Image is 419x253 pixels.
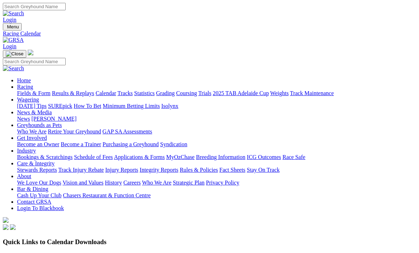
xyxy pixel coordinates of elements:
[17,141,416,148] div: Get Involved
[7,24,19,29] span: Menu
[247,167,279,173] a: Stay On Track
[17,154,416,160] div: Industry
[161,103,178,109] a: Isolynx
[3,58,66,65] input: Search
[198,90,211,96] a: Trials
[17,199,51,205] a: Contact GRSA
[3,3,66,10] input: Search
[160,141,187,147] a: Syndication
[17,135,47,141] a: Get Involved
[17,116,416,122] div: News & Media
[3,217,9,223] img: logo-grsa-white.png
[17,90,416,97] div: Racing
[173,180,205,186] a: Strategic Plan
[17,167,57,173] a: Stewards Reports
[17,128,416,135] div: Greyhounds as Pets
[17,103,47,109] a: [DATE] Tips
[3,43,16,49] a: Login
[142,180,172,186] a: Who We Are
[17,192,61,198] a: Cash Up Your Club
[3,50,26,58] button: Toggle navigation
[123,180,141,186] a: Careers
[17,205,64,211] a: Login To Blackbook
[282,154,305,160] a: Race Safe
[10,224,16,230] img: twitter.svg
[17,141,59,147] a: Become an Owner
[17,97,39,103] a: Wagering
[105,180,122,186] a: History
[48,103,72,109] a: SUREpick
[219,167,245,173] a: Fact Sheets
[17,84,33,90] a: Racing
[6,51,23,57] img: Close
[103,103,160,109] a: Minimum Betting Limits
[17,167,416,173] div: Care & Integrity
[17,128,47,134] a: Who We Are
[3,238,416,246] h3: Quick Links to Calendar Downloads
[17,154,72,160] a: Bookings & Scratchings
[58,167,104,173] a: Track Injury Rebate
[290,90,334,96] a: Track Maintenance
[17,116,30,122] a: News
[156,90,175,96] a: Grading
[180,167,218,173] a: Rules & Policies
[213,90,269,96] a: 2025 TAB Adelaide Cup
[3,10,24,17] img: Search
[17,186,48,192] a: Bar & Dining
[176,90,197,96] a: Coursing
[140,167,178,173] a: Integrity Reports
[270,90,289,96] a: Weights
[17,180,61,186] a: We Love Our Dogs
[17,148,36,154] a: Industry
[17,77,31,83] a: Home
[17,180,416,186] div: About
[3,17,16,23] a: Login
[17,103,416,109] div: Wagering
[3,37,24,43] img: GRSA
[28,50,33,55] img: logo-grsa-white.png
[103,141,159,147] a: Purchasing a Greyhound
[103,128,152,134] a: GAP SA Assessments
[3,31,416,37] a: Racing Calendar
[17,122,62,128] a: Greyhounds as Pets
[17,192,416,199] div: Bar & Dining
[134,90,155,96] a: Statistics
[96,90,116,96] a: Calendar
[114,154,165,160] a: Applications & Forms
[63,192,151,198] a: Chasers Restaurant & Function Centre
[17,173,31,179] a: About
[48,128,101,134] a: Retire Your Greyhound
[196,154,245,160] a: Breeding Information
[61,141,101,147] a: Become a Trainer
[17,90,50,96] a: Fields & Form
[31,116,76,122] a: [PERSON_NAME]
[3,224,9,230] img: facebook.svg
[17,109,52,115] a: News & Media
[17,160,55,166] a: Care & Integrity
[3,65,24,72] img: Search
[62,180,103,186] a: Vision and Values
[74,103,102,109] a: How To Bet
[247,154,281,160] a: ICG Outcomes
[74,154,113,160] a: Schedule of Fees
[52,90,94,96] a: Results & Replays
[3,23,22,31] button: Toggle navigation
[206,180,239,186] a: Privacy Policy
[118,90,133,96] a: Tracks
[166,154,195,160] a: MyOzChase
[105,167,138,173] a: Injury Reports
